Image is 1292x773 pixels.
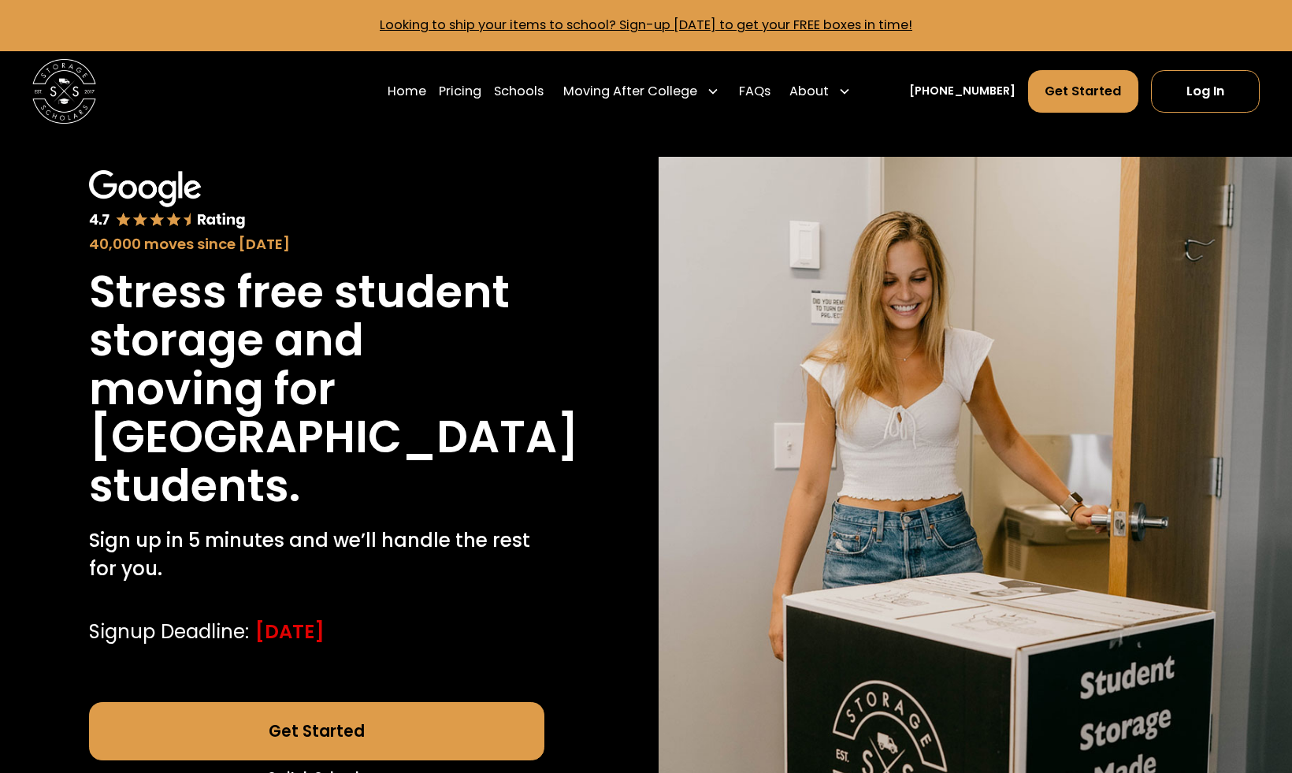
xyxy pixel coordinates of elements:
[783,69,858,114] div: About
[388,69,426,114] a: Home
[89,233,545,255] div: 40,000 moves since [DATE]
[557,69,726,114] div: Moving After College
[89,526,545,584] p: Sign up in 5 minutes and we’ll handle the rest for you.
[563,82,697,101] div: Moving After College
[32,59,96,123] img: Storage Scholars main logo
[909,83,1015,99] a: [PHONE_NUMBER]
[255,618,325,647] div: [DATE]
[1028,70,1138,113] a: Get Started
[439,69,481,114] a: Pricing
[89,618,249,647] div: Signup Deadline:
[89,268,545,414] h1: Stress free student storage and moving for
[89,170,246,230] img: Google 4.7 star rating
[89,413,579,462] h1: [GEOGRAPHIC_DATA]
[1151,70,1260,113] a: Log In
[789,82,829,101] div: About
[494,69,544,114] a: Schools
[89,702,545,760] a: Get Started
[739,69,770,114] a: FAQs
[380,16,912,34] a: Looking to ship your items to school? Sign-up [DATE] to get your FREE boxes in time!
[89,462,300,511] h1: students.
